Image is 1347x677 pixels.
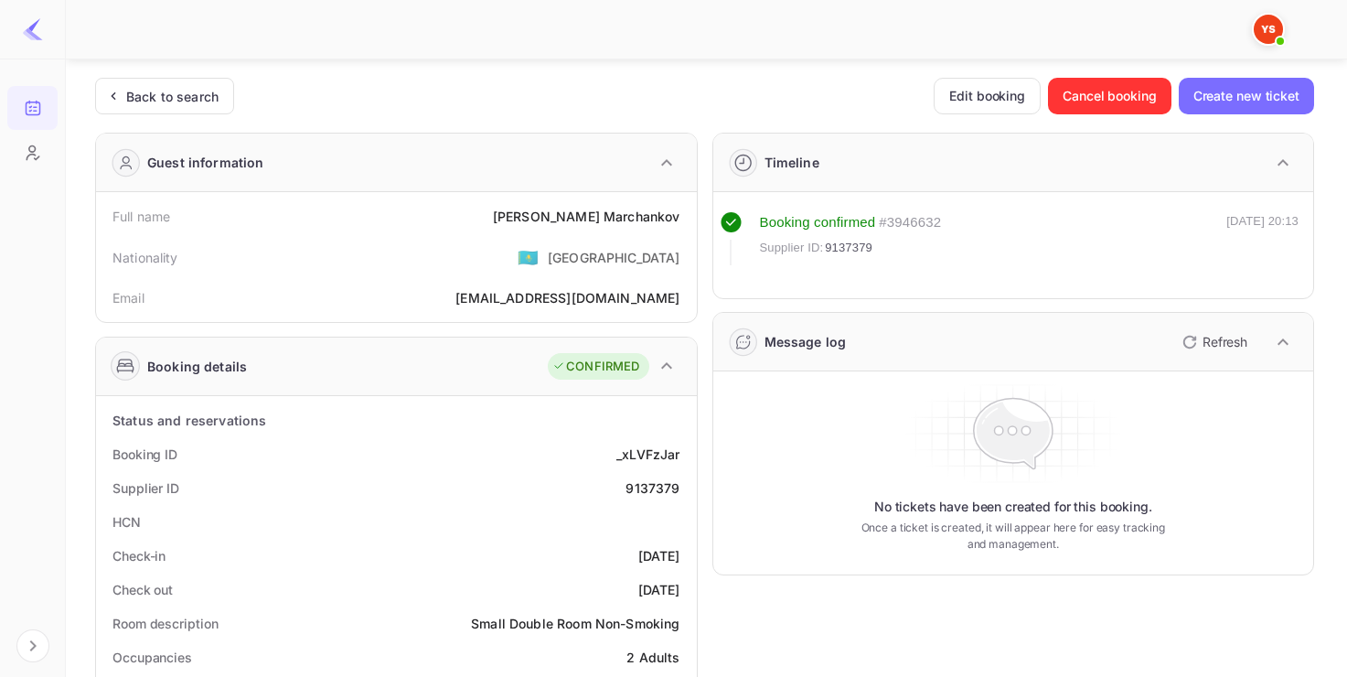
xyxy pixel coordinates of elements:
[764,153,819,172] div: Timeline
[112,411,266,430] div: Status and reservations
[638,580,680,599] div: [DATE]
[147,153,264,172] div: Guest information
[7,131,58,173] a: Customers
[112,445,177,464] div: Booking ID
[112,207,170,226] div: Full name
[552,358,639,376] div: CONFIRMED
[126,87,219,106] div: Back to search
[112,648,192,667] div: Occupancies
[112,288,144,307] div: Email
[493,207,680,226] div: [PERSON_NAME] Marchankov
[638,546,680,565] div: [DATE]
[760,239,824,257] span: Supplier ID:
[825,239,872,257] span: 9137379
[852,520,1174,553] p: Once a ticket is created, it will appear here for easy tracking and management.
[879,212,941,233] div: # 3946632
[112,512,141,532] div: HCN
[518,241,539,274] span: United States
[471,614,679,633] div: Small Double Room Non-Smoking
[1171,328,1255,357] button: Refresh
[1048,78,1171,114] button: Cancel booking
[112,248,178,267] div: Nationality
[1254,15,1283,44] img: Yandex Support
[455,288,679,307] div: [EMAIL_ADDRESS][DOMAIN_NAME]
[16,629,49,662] button: Expand navigation
[548,248,680,267] div: [GEOGRAPHIC_DATA]
[1226,212,1299,265] div: [DATE] 20:13
[1179,78,1314,114] button: Create new ticket
[112,614,218,633] div: Room description
[616,445,679,464] div: _xLVFzJar
[112,478,179,498] div: Supplier ID
[626,648,679,667] div: 2 Adults
[764,332,847,351] div: Message log
[112,546,166,565] div: Check-in
[147,357,247,376] div: Booking details
[112,580,173,599] div: Check out
[7,86,58,128] a: Bookings
[874,498,1152,516] p: No tickets have been created for this booking.
[1203,332,1247,351] p: Refresh
[934,78,1041,114] button: Edit booking
[625,478,679,498] div: 9137379
[760,212,876,233] div: Booking confirmed
[22,18,44,40] img: LiteAPI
